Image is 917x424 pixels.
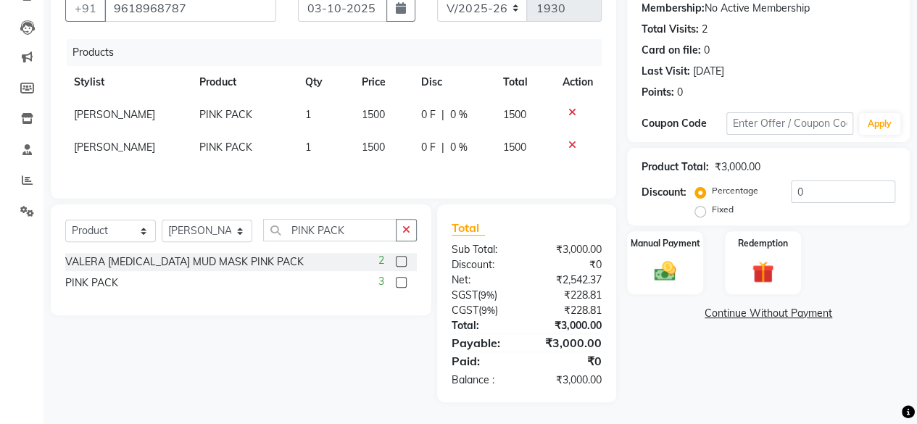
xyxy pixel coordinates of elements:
[263,219,397,241] input: Search or Scan
[677,85,683,100] div: 0
[441,334,527,352] div: Payable:
[67,39,613,66] div: Products
[630,306,907,321] a: Continue Without Payment
[305,141,311,154] span: 1
[526,288,613,303] div: ₹228.81
[441,257,527,273] div: Discount:
[450,107,468,122] span: 0 %
[191,66,297,99] th: Product
[74,108,155,121] span: [PERSON_NAME]
[526,334,613,352] div: ₹3,000.00
[441,318,527,333] div: Total:
[199,108,252,121] span: PINK PACK
[712,184,758,197] label: Percentage
[642,43,701,58] div: Card on file:
[859,113,900,135] button: Apply
[421,107,436,122] span: 0 F
[452,288,478,302] span: SGST
[702,22,708,37] div: 2
[441,288,527,303] div: ( )
[642,64,690,79] div: Last Visit:
[362,108,385,121] span: 1500
[74,141,155,154] span: [PERSON_NAME]
[526,373,613,388] div: ₹3,000.00
[738,237,788,250] label: Redemption
[693,64,724,79] div: [DATE]
[526,242,613,257] div: ₹3,000.00
[441,242,527,257] div: Sub Total:
[745,259,781,286] img: _gift.svg
[526,273,613,288] div: ₹2,542.37
[441,303,527,318] div: ( )
[450,140,468,155] span: 0 %
[715,159,760,175] div: ₹3,000.00
[642,85,674,100] div: Points:
[296,66,353,99] th: Qty
[199,141,252,154] span: PINK PACK
[353,66,412,99] th: Price
[65,254,304,270] div: VALERA [MEDICAL_DATA] MUD MASK PINK PACK
[526,318,613,333] div: ₹3,000.00
[305,108,311,121] span: 1
[526,352,613,370] div: ₹0
[503,141,526,154] span: 1500
[712,203,734,216] label: Fixed
[378,253,384,268] span: 2
[642,22,699,37] div: Total Visits:
[526,303,613,318] div: ₹228.81
[441,107,444,122] span: |
[554,66,602,99] th: Action
[642,1,895,16] div: No Active Membership
[647,259,683,284] img: _cash.svg
[481,289,494,301] span: 9%
[642,116,726,131] div: Coupon Code
[726,112,853,135] input: Enter Offer / Coupon Code
[452,304,478,317] span: CGST
[631,237,700,250] label: Manual Payment
[421,140,436,155] span: 0 F
[452,220,485,236] span: Total
[441,373,527,388] div: Balance :
[378,274,384,289] span: 3
[441,352,527,370] div: Paid:
[642,185,686,200] div: Discount:
[503,108,526,121] span: 1500
[642,1,705,16] div: Membership:
[362,141,385,154] span: 1500
[494,66,554,99] th: Total
[526,257,613,273] div: ₹0
[704,43,710,58] div: 0
[65,66,191,99] th: Stylist
[441,273,527,288] div: Net:
[441,140,444,155] span: |
[412,66,494,99] th: Disc
[642,159,709,175] div: Product Total:
[65,275,118,291] div: PINK PACK
[481,304,495,316] span: 9%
